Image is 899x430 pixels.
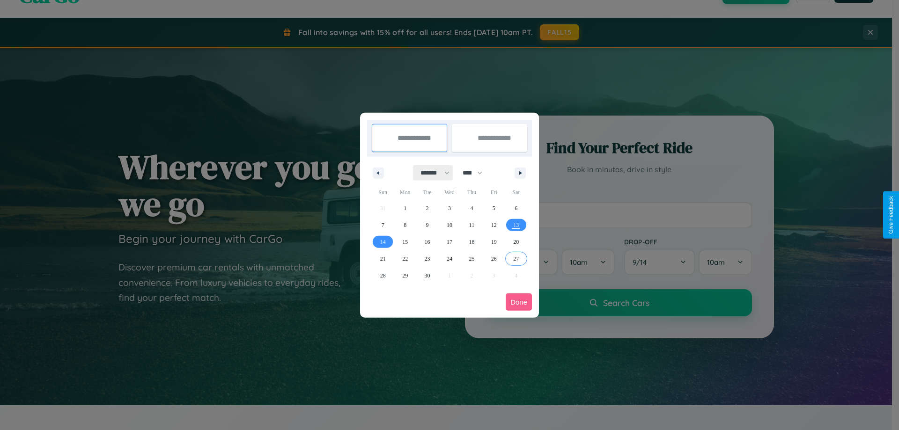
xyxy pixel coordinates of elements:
span: 27 [513,250,519,267]
span: 15 [402,233,408,250]
span: Fri [483,185,505,200]
button: 28 [372,267,394,284]
span: 12 [491,217,497,233]
button: 14 [372,233,394,250]
span: Sat [505,185,527,200]
button: 16 [416,233,438,250]
span: 3 [448,200,451,217]
button: 7 [372,217,394,233]
button: 2 [416,200,438,217]
span: 8 [404,217,406,233]
span: Tue [416,185,438,200]
button: 8 [394,217,416,233]
button: 23 [416,250,438,267]
button: 6 [505,200,527,217]
span: 18 [469,233,474,250]
button: 13 [505,217,527,233]
span: 23 [425,250,430,267]
span: Thu [461,185,483,200]
span: 26 [491,250,497,267]
span: 21 [380,250,386,267]
button: 3 [438,200,460,217]
div: Give Feedback [888,196,894,234]
button: 1 [394,200,416,217]
button: 22 [394,250,416,267]
span: 16 [425,233,430,250]
span: 4 [470,200,473,217]
span: 29 [402,267,408,284]
button: 4 [461,200,483,217]
span: 17 [447,233,452,250]
span: 28 [380,267,386,284]
span: Mon [394,185,416,200]
button: 26 [483,250,505,267]
span: 14 [380,233,386,250]
button: 11 [461,217,483,233]
button: 9 [416,217,438,233]
span: 9 [426,217,429,233]
button: 25 [461,250,483,267]
span: Wed [438,185,460,200]
button: 15 [394,233,416,250]
button: 18 [461,233,483,250]
span: 19 [491,233,497,250]
button: 19 [483,233,505,250]
span: 13 [513,217,519,233]
span: Sun [372,185,394,200]
span: 6 [515,200,517,217]
button: 24 [438,250,460,267]
span: 10 [447,217,452,233]
button: Done [506,293,532,311]
span: 24 [447,250,452,267]
span: 25 [469,250,474,267]
span: 22 [402,250,408,267]
button: 10 [438,217,460,233]
button: 27 [505,250,527,267]
span: 30 [425,267,430,284]
span: 7 [382,217,384,233]
button: 5 [483,200,505,217]
span: 5 [493,200,495,217]
button: 12 [483,217,505,233]
button: 17 [438,233,460,250]
button: 21 [372,250,394,267]
span: 2 [426,200,429,217]
button: 20 [505,233,527,250]
span: 11 [469,217,475,233]
span: 20 [513,233,519,250]
button: 29 [394,267,416,284]
button: 30 [416,267,438,284]
span: 1 [404,200,406,217]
